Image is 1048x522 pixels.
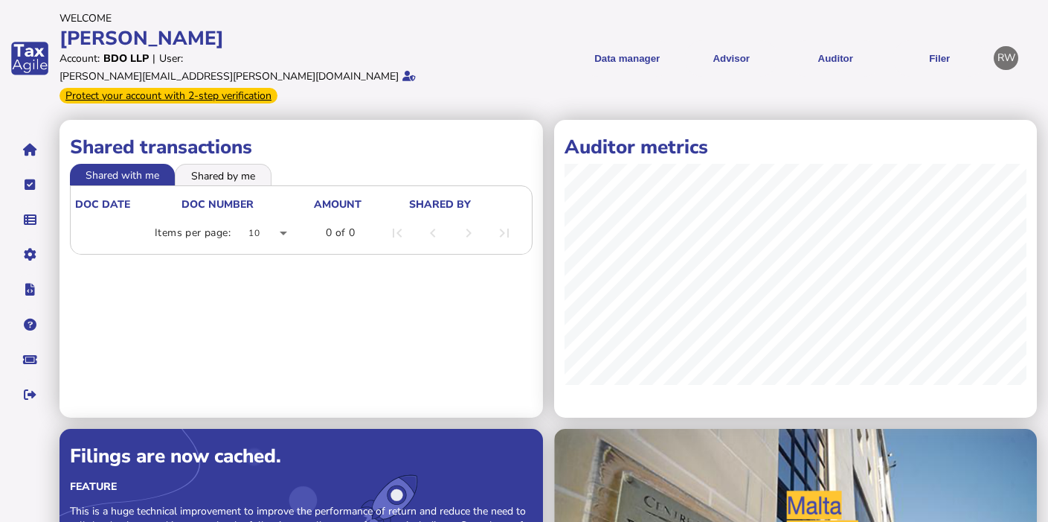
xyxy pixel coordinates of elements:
[60,11,519,25] div: Welcome
[70,443,533,469] div: Filings are now cached.
[70,480,533,494] div: Feature
[175,164,271,185] li: Shared by me
[565,134,1027,160] h1: Auditor metrics
[60,51,100,66] div: Account:
[14,169,45,200] button: Tasks
[60,25,519,51] div: [PERSON_NAME]
[159,51,183,66] div: User:
[75,197,180,211] div: doc date
[103,51,149,66] div: BDO LLP
[893,40,986,77] button: Filer
[527,40,986,77] menu: navigate products
[580,40,674,77] button: Shows a dropdown of Data manager options
[155,226,231,241] div: Items per page:
[326,226,355,241] div: 0 of 0
[60,88,277,104] div: From Oct 1, 2025, 2-step verification will be required to login. Set it up now...
[14,274,45,305] button: Developer hub links
[684,40,778,77] button: Shows a dropdown of VAT Advisor options
[402,71,416,81] i: Email verified
[14,379,45,410] button: Sign out
[788,40,882,77] button: Auditor
[14,309,45,340] button: Help pages
[14,204,45,235] button: Data manager
[24,220,36,220] i: Data manager
[314,197,408,211] div: Amount
[14,239,45,270] button: Manage settings
[60,69,399,83] div: [PERSON_NAME][EMAIL_ADDRESS][PERSON_NAME][DOMAIN_NAME]
[409,197,471,211] div: shared by
[70,164,175,185] li: Shared with me
[994,46,1018,71] div: Profile settings
[14,344,45,375] button: Raise a support ticket
[152,51,155,66] div: |
[14,134,45,165] button: Home
[75,197,130,211] div: doc date
[181,197,254,211] div: doc number
[314,197,361,211] div: Amount
[181,197,312,211] div: doc number
[70,134,533,160] h1: Shared transactions
[409,197,524,211] div: shared by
